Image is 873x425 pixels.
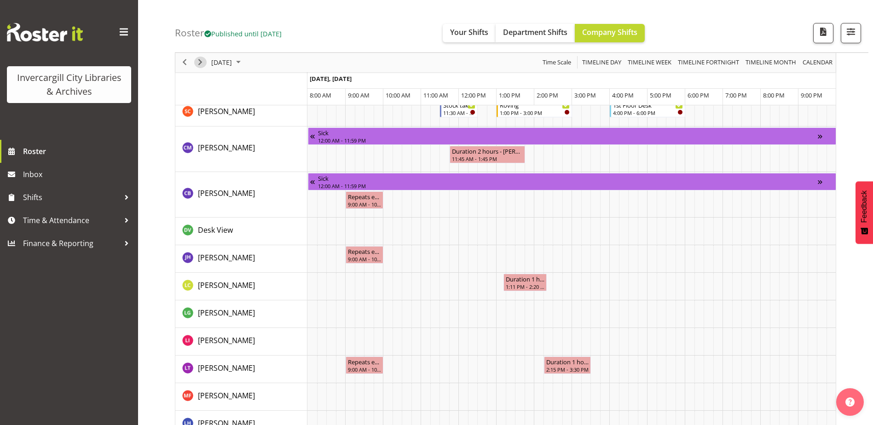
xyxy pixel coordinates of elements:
[198,143,255,153] span: [PERSON_NAME]
[688,91,709,99] span: 6:00 PM
[23,213,120,227] span: Time & Attendance
[318,128,818,137] div: Sick
[210,57,245,69] button: October 2025
[346,246,383,264] div: Jill Harpur"s event - Repeats every tuesday - Jill Harpur Begin From Tuesday, October 7, 2025 at ...
[542,57,572,69] span: Time Scale
[626,57,673,69] button: Timeline Week
[450,146,525,163] div: Chamique Mamolo"s event - Duration 2 hours - Chamique Mamolo Begin From Tuesday, October 7, 2025 ...
[198,390,255,401] a: [PERSON_NAME]
[574,91,596,99] span: 3:00 PM
[179,57,191,69] button: Previous
[175,245,307,273] td: Jill Harpur resource
[175,28,282,38] h4: Roster
[318,137,818,144] div: 12:00 AM - 11:59 PM
[23,236,120,250] span: Finance & Reporting
[198,224,233,235] a: Desk View
[856,181,873,244] button: Feedback - Show survey
[546,357,589,366] div: Duration 1 hours - [PERSON_NAME]
[310,91,331,99] span: 8:00 AM
[346,356,383,374] div: Lyndsay Tautari"s event - Repeats every tuesday - Lyndsay Tautari Begin From Tuesday, October 7, ...
[386,91,410,99] span: 10:00 AM
[198,253,255,263] span: [PERSON_NAME]
[450,27,488,37] span: Your Shifts
[16,71,122,98] div: Invercargill City Libraries & Archives
[348,255,381,263] div: 9:00 AM - 10:00 AM
[175,273,307,300] td: Linda Cooper resource
[650,91,671,99] span: 5:00 PM
[208,53,246,72] div: October 7, 2025
[348,201,381,208] div: 9:00 AM - 10:00 AM
[506,283,544,290] div: 1:11 PM - 2:20 PM
[440,100,478,117] div: Serena Casey"s event - Stock taking Begin From Tuesday, October 7, 2025 at 11:30:00 AM GMT+13:00 ...
[175,99,307,126] td: Serena Casey resource
[575,24,645,42] button: Company Shifts
[845,397,855,407] img: help-xxl-2.png
[198,188,255,199] a: [PERSON_NAME]
[175,172,307,218] td: Chris Broad resource
[546,366,589,373] div: 2:15 PM - 3:30 PM
[198,335,255,346] a: [PERSON_NAME]
[500,109,570,116] div: 1:00 PM - 3:00 PM
[198,188,255,198] span: [PERSON_NAME]
[613,109,683,116] div: 4:00 PM - 6:00 PM
[198,252,255,263] a: [PERSON_NAME]
[192,53,208,72] div: next period
[175,383,307,411] td: Marianne Foster resource
[348,357,381,366] div: Repeats every [DATE] - [PERSON_NAME]
[503,274,547,291] div: Linda Cooper"s event - Duration 1 hours - Linda Cooper Begin From Tuesday, October 7, 2025 at 1:1...
[198,225,233,235] span: Desk View
[581,57,622,69] span: Timeline Day
[198,362,255,373] a: [PERSON_NAME]
[318,182,818,190] div: 12:00 AM - 11:59 PM
[676,57,741,69] button: Fortnight
[461,91,486,99] span: 12:00 PM
[175,218,307,245] td: Desk View resource
[541,57,573,69] button: Time Scale
[204,29,282,38] span: Published until [DATE]
[581,57,623,69] button: Timeline Day
[582,27,637,37] span: Company Shifts
[813,23,833,43] button: Download a PDF of the roster for the current day
[23,167,133,181] span: Inbox
[198,106,255,116] span: [PERSON_NAME]
[610,100,685,117] div: Serena Casey"s event - 1st Floor Desk Begin From Tuesday, October 7, 2025 at 4:00:00 PM GMT+13:00...
[452,155,523,162] div: 11:45 AM - 1:45 PM
[177,53,192,72] div: previous period
[627,57,672,69] span: Timeline Week
[198,335,255,345] span: [PERSON_NAME]
[198,280,255,291] a: [PERSON_NAME]
[198,308,255,318] span: [PERSON_NAME]
[497,100,572,117] div: Serena Casey"s event - Roving Begin From Tuesday, October 7, 2025 at 1:00:00 PM GMT+13:00 Ends At...
[175,300,307,328] td: Lisa Griffiths resource
[210,57,233,69] span: [DATE]
[801,91,822,99] span: 9:00 PM
[443,24,496,42] button: Your Shifts
[348,247,381,256] div: Repeats every [DATE] - [PERSON_NAME]
[318,173,818,183] div: Sick
[198,363,255,373] span: [PERSON_NAME]
[348,192,381,201] div: Repeats every [DATE] - [PERSON_NAME]
[175,356,307,383] td: Lyndsay Tautari resource
[725,91,747,99] span: 7:00 PM
[346,191,383,209] div: Chris Broad"s event - Repeats every tuesday - Chris Broad Begin From Tuesday, October 7, 2025 at ...
[499,91,520,99] span: 1:00 PM
[7,23,83,41] img: Rosterit website logo
[860,190,868,223] span: Feedback
[348,91,370,99] span: 9:00 AM
[308,127,836,145] div: Chamique Mamolo"s event - Sick Begin From Tuesday, October 7, 2025 at 12:00:00 AM GMT+13:00 Ends ...
[496,24,575,42] button: Department Shifts
[308,173,836,190] div: Chris Broad"s event - Sick Begin From Tuesday, October 7, 2025 at 12:00:00 AM GMT+13:00 Ends At T...
[802,57,833,69] span: calendar
[677,57,740,69] span: Timeline Fortnight
[745,57,797,69] span: Timeline Month
[194,57,207,69] button: Next
[198,391,255,401] span: [PERSON_NAME]
[198,142,255,153] a: [PERSON_NAME]
[175,126,307,172] td: Chamique Mamolo resource
[443,109,475,116] div: 11:30 AM - 12:30 PM
[23,190,120,204] span: Shifts
[310,75,352,83] span: [DATE], [DATE]
[452,146,523,155] div: Duration 2 hours - [PERSON_NAME]
[612,91,634,99] span: 4:00 PM
[841,23,861,43] button: Filter Shifts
